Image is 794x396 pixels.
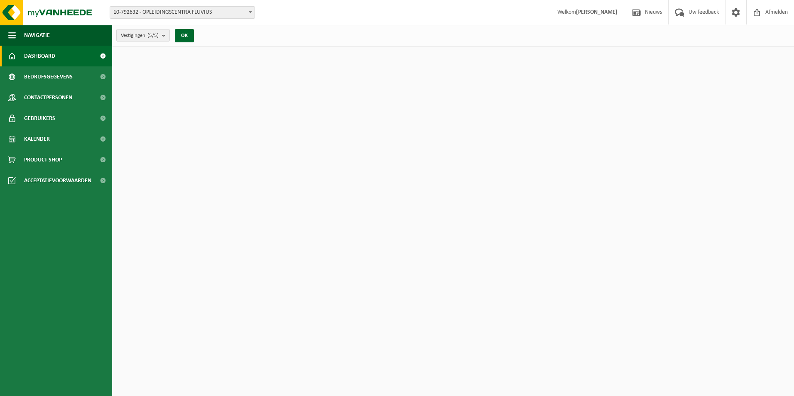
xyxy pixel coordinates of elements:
span: 10-792632 - OPLEIDINGSCENTRA FLUVIUS [110,7,255,18]
span: Dashboard [24,46,55,66]
span: Vestigingen [121,29,159,42]
span: Product Shop [24,149,62,170]
button: Vestigingen(5/5) [116,29,170,42]
span: Kalender [24,129,50,149]
span: 10-792632 - OPLEIDINGSCENTRA FLUVIUS [110,6,255,19]
span: Gebruikers [24,108,55,129]
button: OK [175,29,194,42]
count: (5/5) [147,33,159,38]
span: Contactpersonen [24,87,72,108]
span: Acceptatievoorwaarden [24,170,91,191]
span: Navigatie [24,25,50,46]
strong: [PERSON_NAME] [576,9,618,15]
span: Bedrijfsgegevens [24,66,73,87]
